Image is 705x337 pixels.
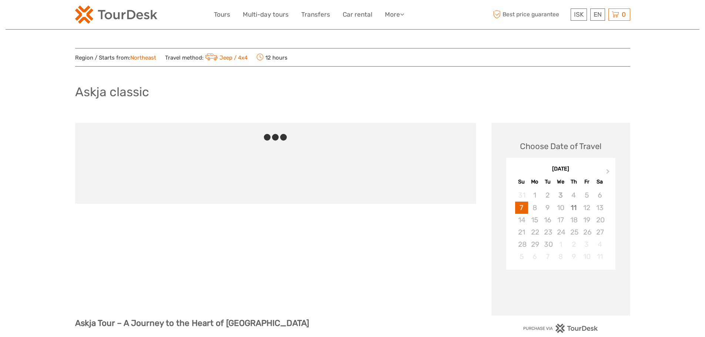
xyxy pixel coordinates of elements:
div: Not available Tuesday, September 23rd, 2025 [541,226,554,238]
div: Not available Wednesday, September 10th, 2025 [554,202,567,214]
div: Not available Saturday, September 20th, 2025 [593,214,606,226]
div: Not available Friday, September 19th, 2025 [580,214,593,226]
div: Not available Monday, September 15th, 2025 [528,214,541,226]
a: Multi-day tours [243,9,289,20]
div: Not available Monday, September 22nd, 2025 [528,226,541,238]
div: Not available Sunday, August 31st, 2025 [515,189,528,201]
div: Not available Tuesday, September 2nd, 2025 [541,189,554,201]
strong: Askja Tour – A Journey to the Heart of [GEOGRAPHIC_DATA] [75,318,309,328]
span: 0 [621,11,627,18]
a: Tours [214,9,230,20]
div: Not available Sunday, September 28th, 2025 [515,238,528,250]
div: Choose Sunday, September 7th, 2025 [515,202,528,214]
span: Region / Starts from: [75,54,156,62]
a: Car rental [343,9,372,20]
div: Choose Date of Travel [520,141,601,152]
div: Not available Sunday, September 21st, 2025 [515,226,528,238]
div: Not available Tuesday, September 30th, 2025 [541,238,554,250]
h1: Askja classic [75,84,149,100]
a: Northeast [130,54,156,61]
div: Not available Thursday, September 4th, 2025 [567,189,580,201]
div: Not available Wednesday, October 1st, 2025 [554,238,567,250]
div: [DATE] [506,165,615,173]
div: month 2025-09 [508,189,613,263]
div: Not available Monday, October 6th, 2025 [528,250,541,263]
div: Not available Saturday, September 27th, 2025 [593,226,606,238]
div: Not available Wednesday, September 17th, 2025 [554,214,567,226]
div: Not available Friday, September 5th, 2025 [580,189,593,201]
div: Not available Monday, September 8th, 2025 [528,202,541,214]
span: Best price guarantee [491,9,569,21]
img: PurchaseViaTourDesk.png [523,324,598,333]
div: Not available Tuesday, October 7th, 2025 [541,250,554,263]
div: Not available Wednesday, October 8th, 2025 [554,250,567,263]
span: ISK [574,11,584,18]
a: Jeep / 4x4 [204,54,248,61]
div: Not available Thursday, October 2nd, 2025 [567,238,580,250]
div: Not available Friday, October 10th, 2025 [580,250,593,263]
div: We [554,177,567,187]
div: Not available Sunday, September 14th, 2025 [515,214,528,226]
span: Travel method: [165,52,248,63]
div: Not available Monday, September 29th, 2025 [528,238,541,250]
div: Not available Saturday, September 13th, 2025 [593,202,606,214]
div: Th [567,177,580,187]
div: Not available Wednesday, September 3rd, 2025 [554,189,567,201]
div: Su [515,177,528,187]
div: Not available Tuesday, September 9th, 2025 [541,202,554,214]
div: Not available Tuesday, September 16th, 2025 [541,214,554,226]
div: Not available Saturday, October 11th, 2025 [593,250,606,263]
div: Not available Wednesday, September 24th, 2025 [554,226,567,238]
a: Transfers [301,9,330,20]
div: Not available Friday, October 3rd, 2025 [580,238,593,250]
button: Next Month [603,167,615,179]
img: 120-15d4194f-c635-41b9-a512-a3cb382bfb57_logo_small.png [75,6,157,24]
div: Not available Saturday, October 4th, 2025 [593,238,606,250]
div: Not available Thursday, September 25th, 2025 [567,226,580,238]
div: Not available Thursday, October 9th, 2025 [567,250,580,263]
div: Not available Saturday, September 6th, 2025 [593,189,606,201]
a: More [385,9,404,20]
span: 12 hours [256,52,288,63]
div: Not available Thursday, September 18th, 2025 [567,214,580,226]
div: Not available Sunday, October 5th, 2025 [515,250,528,263]
div: Fr [580,177,593,187]
div: Loading... [558,289,563,294]
div: Choose Thursday, September 11th, 2025 [567,202,580,214]
div: Mo [528,177,541,187]
div: Sa [593,177,606,187]
div: Not available Friday, September 12th, 2025 [580,202,593,214]
div: Tu [541,177,554,187]
div: Not available Friday, September 26th, 2025 [580,226,593,238]
div: Not available Monday, September 1st, 2025 [528,189,541,201]
div: EN [590,9,605,21]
